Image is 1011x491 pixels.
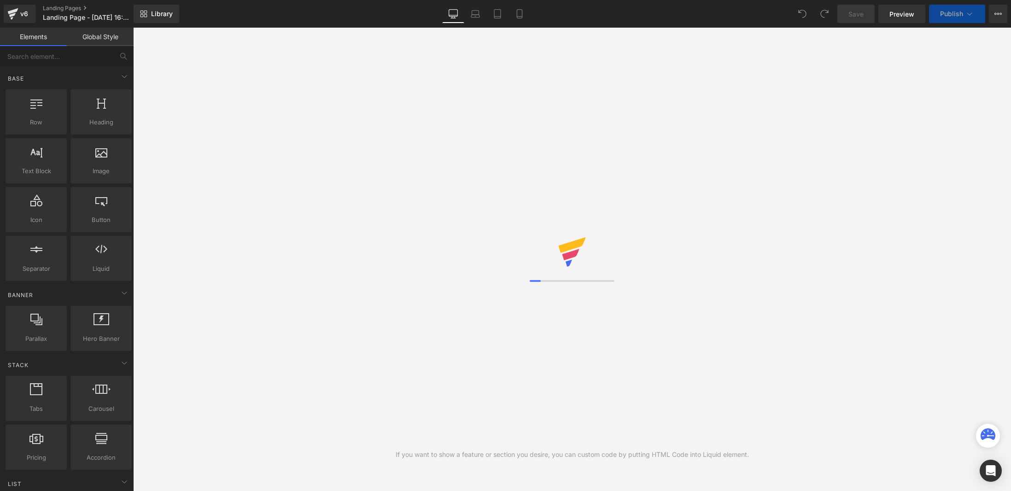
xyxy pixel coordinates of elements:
[8,404,64,414] span: Tabs
[8,117,64,127] span: Row
[7,74,25,83] span: Base
[43,5,149,12] a: Landing Pages
[878,5,925,23] a: Preview
[134,5,179,23] a: New Library
[889,9,914,19] span: Preview
[940,10,963,18] span: Publish
[989,5,1007,23] button: More
[793,5,812,23] button: Undo
[486,5,508,23] a: Tablet
[4,5,35,23] a: v6
[815,5,834,23] button: Redo
[67,28,134,46] a: Global Style
[73,334,129,344] span: Hero Banner
[7,291,34,299] span: Banner
[508,5,531,23] a: Mobile
[7,479,23,488] span: List
[8,453,64,462] span: Pricing
[7,361,29,369] span: Stack
[929,5,985,23] button: Publish
[73,264,129,274] span: Liquid
[151,10,173,18] span: Library
[73,215,129,225] span: Button
[43,14,131,21] span: Landing Page - [DATE] 16:29:10
[73,166,129,176] span: Image
[73,117,129,127] span: Heading
[464,5,486,23] a: Laptop
[73,453,129,462] span: Accordion
[18,8,30,20] div: v6
[396,450,749,460] div: If you want to show a feature or section you desire, you can custom code by putting HTML Code int...
[442,5,464,23] a: Desktop
[8,264,64,274] span: Separator
[980,460,1002,482] div: Open Intercom Messenger
[73,404,129,414] span: Carousel
[8,334,64,344] span: Parallax
[8,166,64,176] span: Text Block
[848,9,864,19] span: Save
[8,215,64,225] span: Icon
